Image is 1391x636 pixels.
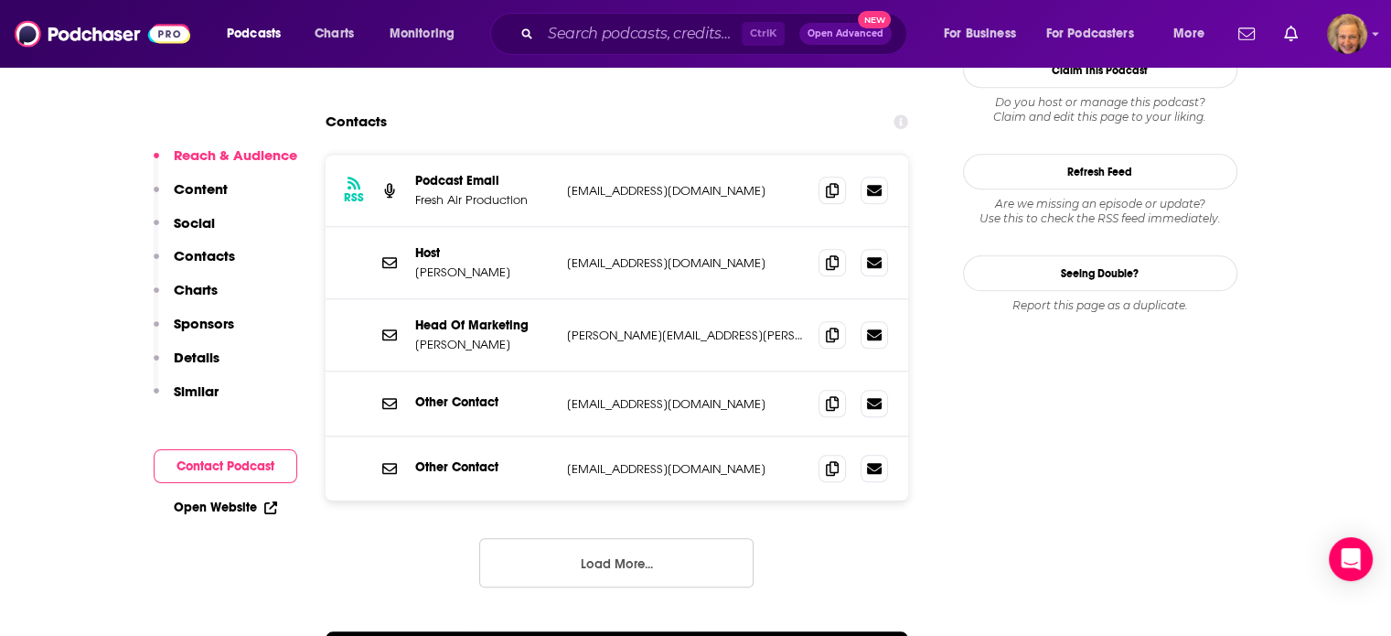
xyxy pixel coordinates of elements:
[567,328,805,343] p: [PERSON_NAME][EMAIL_ADDRESS][PERSON_NAME][DOMAIN_NAME]
[154,449,297,483] button: Contact Podcast
[344,190,364,205] h3: RSS
[415,245,552,261] p: Host
[1173,21,1204,47] span: More
[963,197,1237,226] div: Are we missing an episode or update? Use this to check the RSS feed immediately.
[377,19,478,49] button: open menu
[1231,18,1262,49] a: Show notifications dropdown
[1327,14,1367,54] img: User Profile
[174,281,218,298] p: Charts
[567,183,805,199] p: [EMAIL_ADDRESS][DOMAIN_NAME]
[303,19,365,49] a: Charts
[963,154,1237,189] button: Refresh Feed
[174,315,234,332] p: Sponsors
[1329,537,1373,581] div: Open Intercom Messenger
[174,349,219,366] p: Details
[1046,21,1134,47] span: For Podcasters
[858,11,891,28] span: New
[1327,14,1367,54] button: Show profile menu
[415,394,552,410] p: Other Contact
[174,500,277,515] a: Open Website
[315,21,354,47] span: Charts
[963,255,1237,291] a: Seeing Double?
[963,95,1237,124] div: Claim and edit this page to your liking.
[154,247,235,281] button: Contacts
[799,23,892,45] button: Open AdvancedNew
[154,146,297,180] button: Reach & Audience
[944,21,1016,47] span: For Business
[808,29,883,38] span: Open Advanced
[963,95,1237,110] span: Do you host or manage this podcast?
[415,459,552,475] p: Other Contact
[1327,14,1367,54] span: Logged in as KateFT
[174,214,215,232] p: Social
[154,180,228,214] button: Content
[963,298,1237,313] div: Report this page as a duplicate.
[154,349,219,383] button: Details
[15,16,190,51] img: Podchaser - Follow, Share and Rate Podcasts
[174,146,297,164] p: Reach & Audience
[415,337,552,352] p: [PERSON_NAME]
[567,255,805,271] p: [EMAIL_ADDRESS][DOMAIN_NAME]
[540,19,742,49] input: Search podcasts, credits, & more...
[963,52,1237,88] button: Claim This Podcast
[567,396,805,412] p: [EMAIL_ADDRESS][DOMAIN_NAME]
[508,13,925,55] div: Search podcasts, credits, & more...
[415,192,552,208] p: Fresh Air Production
[415,318,552,333] p: Head Of Marketing
[154,281,218,315] button: Charts
[1034,19,1161,49] button: open menu
[415,173,552,189] p: Podcast Email
[1161,19,1227,49] button: open menu
[174,247,235,264] p: Contacts
[214,19,305,49] button: open menu
[174,180,228,198] p: Content
[326,104,387,139] h2: Contacts
[415,264,552,280] p: [PERSON_NAME]
[742,22,785,46] span: Ctrl K
[227,21,281,47] span: Podcasts
[154,214,215,248] button: Social
[174,383,219,400] p: Similar
[931,19,1039,49] button: open menu
[154,315,234,349] button: Sponsors
[154,383,219,416] button: Similar
[390,21,455,47] span: Monitoring
[479,538,754,587] button: Load More...
[567,461,805,477] p: [EMAIL_ADDRESS][DOMAIN_NAME]
[1277,18,1305,49] a: Show notifications dropdown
